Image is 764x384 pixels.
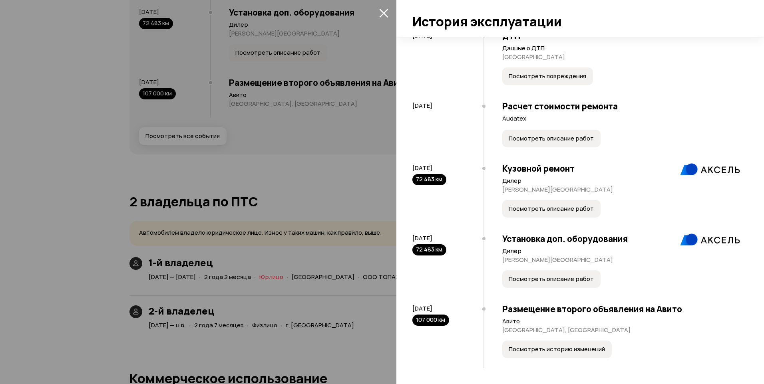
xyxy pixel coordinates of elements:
p: [PERSON_NAME][GEOGRAPHIC_DATA] [502,256,740,264]
h3: Расчет стоимости ремонта [502,101,740,111]
p: [PERSON_NAME][GEOGRAPHIC_DATA] [502,186,740,194]
div: 72 483 км [412,174,446,185]
div: 107 000 км [412,315,449,326]
p: Дилер [502,177,740,185]
h3: ДТП [502,31,740,41]
h3: Кузовной ремонт [502,163,740,174]
span: Посмотреть повреждения [509,72,586,80]
span: Посмотреть историю изменений [509,345,605,353]
button: Посмотреть историю изменений [502,340,612,358]
span: [DATE] [412,234,432,242]
p: Audatex [502,115,740,123]
p: Данные о ДТП [502,44,740,52]
span: Посмотреть описание работ [509,205,594,213]
span: Посмотреть описание работ [509,275,594,283]
button: закрыть [377,6,390,19]
img: logo [680,163,740,175]
p: Дилер [502,247,740,255]
p: Авито [502,317,740,325]
button: Посмотреть описание работ [502,130,601,147]
span: [DATE] [412,101,432,110]
h3: Размещение второго объявления на Авито [502,304,740,314]
button: Посмотреть повреждения [502,67,593,85]
div: 72 483 км [412,244,446,255]
p: [GEOGRAPHIC_DATA] [502,53,740,61]
button: Посмотреть описание работ [502,200,601,218]
span: Посмотреть описание работ [509,135,594,143]
h3: Установка доп. оборудования [502,234,740,244]
span: [DATE] [412,304,432,313]
img: logo [680,234,740,245]
span: [DATE] [412,164,432,172]
button: Посмотреть описание работ [502,270,601,288]
p: [GEOGRAPHIC_DATA], [GEOGRAPHIC_DATA] [502,326,740,334]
